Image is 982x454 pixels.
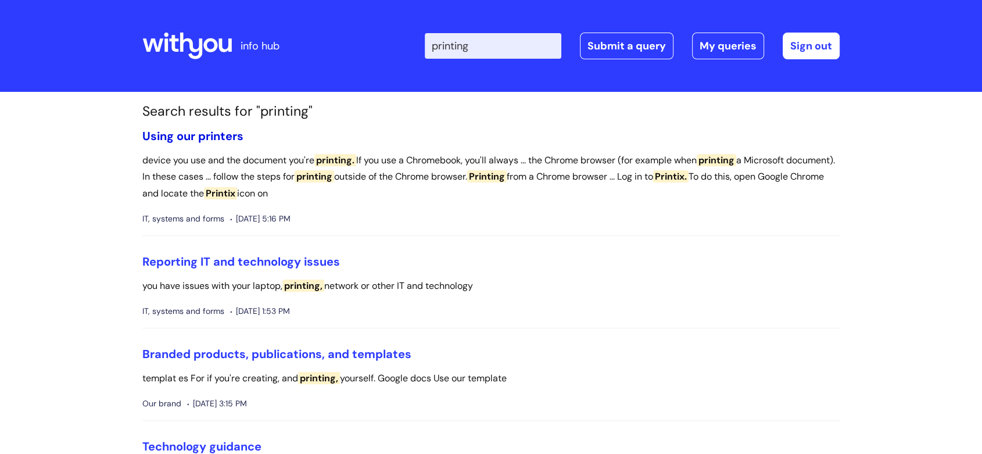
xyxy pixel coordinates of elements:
p: device you use and the document you're If you use a Chromebook, you'll always ... the Chrome brow... [142,152,840,202]
span: [DATE] 5:16 PM [230,212,291,226]
a: Submit a query [580,33,673,59]
a: My queries [692,33,764,59]
p: you have issues with your laptop, network or other IT and technology [142,278,840,295]
span: Printix [204,187,237,199]
span: Printix. [653,170,689,183]
span: IT, systems and forms [142,304,224,319]
input: Search [425,33,561,59]
span: printing [295,170,334,183]
span: printing. [314,154,356,166]
span: [DATE] 3:15 PM [187,396,247,411]
span: printing, [282,280,324,292]
p: templat es For if you're creating, and yourself. Google docs Use our template [142,370,840,387]
span: Our brand [142,396,181,411]
p: info hub [241,37,279,55]
div: | - [425,33,840,59]
a: Technology guidance [142,439,261,454]
span: Printing [467,170,507,183]
a: Branded products, publications, and templates [142,346,411,362]
h1: Search results for "printing" [142,103,840,120]
span: printing, [298,372,340,384]
span: [DATE] 1:53 PM [230,304,290,319]
a: Using our printers [142,128,243,144]
span: IT, systems and forms [142,212,224,226]
span: printing [697,154,736,166]
a: Sign out [783,33,840,59]
a: Reporting IT and technology issues [142,254,340,269]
